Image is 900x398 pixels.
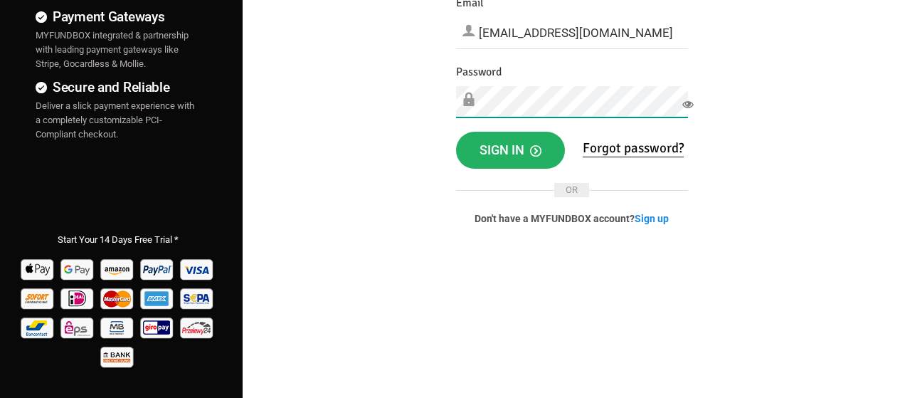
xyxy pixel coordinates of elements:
img: EPS Pay [59,313,97,342]
h4: Payment Gateways [36,6,200,27]
span: Deliver a slick payment experience with a completely customizable PCI-Compliant checkout. [36,100,194,140]
img: Paypal [139,254,176,283]
img: giropay [139,313,176,342]
span: Sign in [480,142,541,157]
img: banktransfer [99,342,137,371]
img: Ideal Pay [59,283,97,313]
a: Sign up [635,213,669,224]
label: Password [456,63,502,81]
img: Google Pay [59,254,97,283]
input: Email [456,17,688,48]
img: Apple Pay [19,254,57,283]
img: Amazon [99,254,137,283]
span: OR [554,183,589,197]
span: MYFUNDBOX integrated & partnership with leading payment gateways like Stripe, Gocardless & Mollie. [36,30,189,69]
img: Bancontact Pay [19,313,57,342]
img: p24 Pay [179,313,216,342]
img: Visa [179,254,216,283]
img: Mastercard Pay [99,283,137,313]
p: Don't have a MYFUNDBOX account? [456,211,688,226]
img: american_express Pay [139,283,176,313]
img: Sofort Pay [19,283,57,313]
h4: Secure and Reliable [36,77,200,98]
img: sepa Pay [179,283,216,313]
a: Forgot password? [583,140,684,157]
button: Sign in [456,132,565,169]
img: mb Pay [99,313,137,342]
